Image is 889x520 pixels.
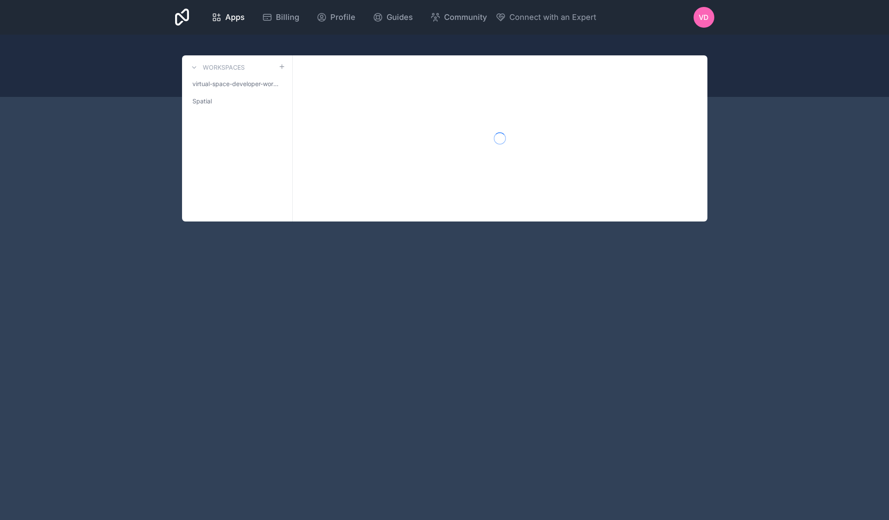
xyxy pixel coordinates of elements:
button: Connect with an Expert [496,11,596,23]
a: virtual-space-developer-workspace [189,76,285,92]
span: Billing [276,11,299,23]
a: Profile [310,8,362,27]
span: Community [444,11,487,23]
a: Workspaces [189,62,245,73]
a: Apps [205,8,252,27]
a: Billing [255,8,306,27]
h3: Workspaces [203,63,245,72]
span: virtual-space-developer-workspace [192,80,278,88]
a: Community [423,8,494,27]
span: Apps [225,11,245,23]
span: Profile [330,11,355,23]
span: Guides [387,11,413,23]
span: Connect with an Expert [509,11,596,23]
span: VD [699,12,709,22]
a: Spatial [189,93,285,109]
a: Guides [366,8,420,27]
span: Spatial [192,97,212,106]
